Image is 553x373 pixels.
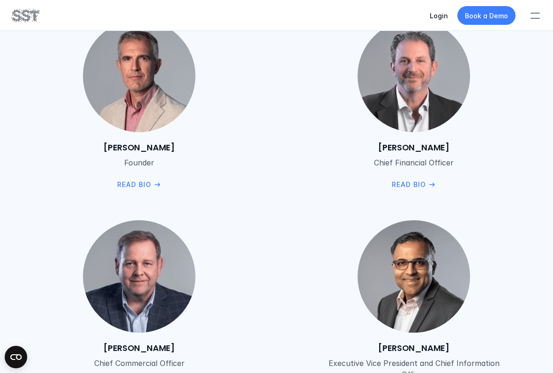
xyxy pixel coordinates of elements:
[457,6,516,25] a: Book a Demo
[465,11,508,21] p: Book a Demo
[392,179,426,190] p: Read Bio
[358,220,470,333] img: Amar Chaudhry headshot
[358,20,470,132] img: Dino Ewing headshot
[5,346,27,368] button: Open CMP widget
[117,179,151,190] p: Read Bio
[11,7,39,23] img: SST logo
[11,342,267,354] h6: [PERSON_NAME]
[430,12,448,20] a: Login
[50,358,229,369] p: Chief Commercial Officer
[11,142,267,153] h6: [PERSON_NAME]
[50,157,229,168] p: Founder
[83,220,195,333] img: John Downey headshot
[324,157,503,168] p: Chief Financial Officer
[83,20,195,132] img: Teodor Grantcharov headshot
[286,142,542,153] h6: [PERSON_NAME]
[286,342,542,354] h6: [PERSON_NAME]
